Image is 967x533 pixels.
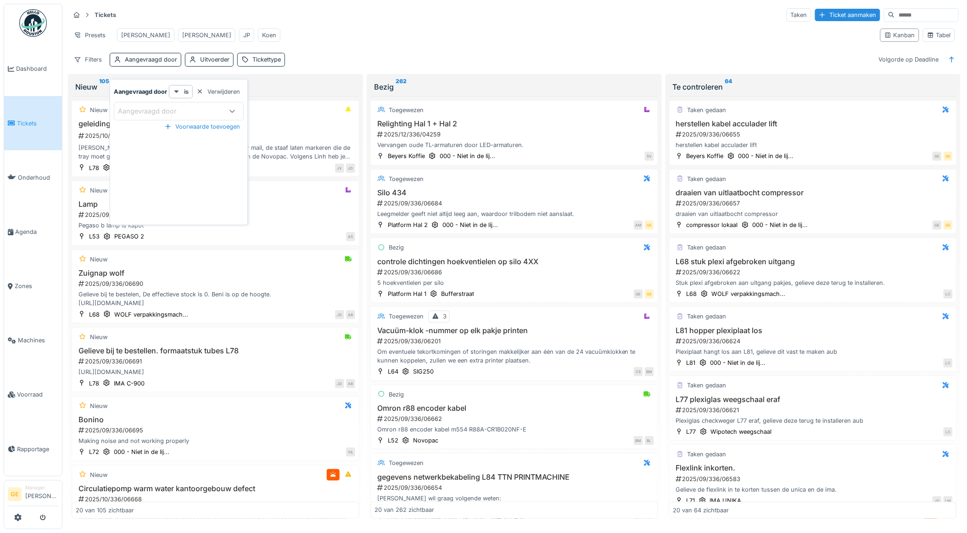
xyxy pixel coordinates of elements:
div: Te controleren [673,81,953,92]
div: L77 [687,427,696,436]
div: Tabel [927,31,951,40]
span: Voorraad [17,390,58,399]
div: JD [346,164,355,173]
div: YA [346,448,355,457]
li: [PERSON_NAME] [25,484,58,504]
div: Wipotech weegschaal [711,427,772,436]
div: 000 - Niet in de lij... [440,152,495,160]
h3: Zuignap wolf [76,269,355,278]
h3: L81 hopper plexiplaat los [673,326,953,335]
div: IMA C-900 [114,379,145,388]
div: herstellen kabel acculader lift [673,141,953,149]
div: CS [634,367,643,376]
div: Plexiglas checkweger L77 eraf, gelieve deze terug te installeren aub [673,416,953,425]
div: 20 van 262 zichtbaar [375,506,434,515]
div: Pegaso b lamp is kapot [76,221,355,230]
div: Uitvoerder [200,55,229,64]
div: 2025/09/336/06686 [376,268,654,277]
div: compressor lokaal [687,221,738,229]
div: Vervangen oude TL-armaturen door LED-armaturen. [375,141,654,149]
div: Bezig [389,390,404,399]
div: Koen [262,31,276,40]
span: Onderhoud [18,173,58,182]
div: 2025/09/336/06695 [78,426,355,435]
div: JD [933,496,942,505]
div: Bezig [389,243,404,252]
div: Making noise and not working properly [76,437,355,445]
div: LC [944,289,953,299]
div: L52 [388,436,398,445]
div: Beyers Koffie [388,152,425,160]
h3: Bonino [76,415,355,424]
div: Taken gedaan [688,106,727,114]
span: Tickets [17,119,58,128]
div: AB [346,379,355,388]
div: Nieuw [90,186,107,195]
div: WOLF verpakkingsmach... [114,310,188,319]
div: 000 - Niet in de lij... [442,221,498,229]
span: Machines [18,336,58,345]
div: Leegmelder geeft niet altijd leeg aan, waardoor trilbodem niet aanslaat. [375,210,654,218]
div: Plexiplaat hangt los aan L81, gelieve dit vast te maken aub [673,347,953,356]
div: JV [335,164,344,173]
div: AM [634,221,643,230]
div: 5 hoekventielen per silo [375,278,654,287]
div: JD [335,310,344,319]
div: L81 [687,358,696,367]
h3: Lamp [76,200,355,209]
div: SIG250 [413,367,434,376]
div: 2025/09/336/06684 [376,199,654,208]
div: 3 [443,312,447,321]
div: WOLF verpakkingsmach... [712,289,786,298]
div: Nieuw [90,333,107,341]
div: Toegewezen [389,106,424,114]
div: L72 [89,448,99,456]
h3: L77 plexiglas weegschaal eraf [673,395,953,404]
span: Rapportage [17,445,58,454]
div: IMA UNIKA [710,496,742,505]
div: AB [346,310,355,319]
sup: 64 [725,81,732,92]
div: Nieuw [90,471,107,479]
div: 2025/10/336/06307 [78,130,355,142]
h3: Vacuüm-klok -nummer op elk pakje printen [375,326,654,335]
div: Voorwaarde toevoegen [161,120,244,133]
div: Platform Hal 1 [388,289,426,298]
div: SV [645,152,654,161]
div: 2025/09/336/06654 [376,483,654,492]
div: GE [645,221,654,230]
div: Toegewezen [389,175,424,183]
div: L71 [687,496,695,505]
div: L78 [89,164,99,172]
h3: gegevens netwerkbekabeling L84 TTN PRINTMACHINE [375,473,654,482]
div: 2025/09/336/06662 [376,414,654,423]
div: LC [944,427,953,437]
div: Verwijderen [193,85,244,98]
div: L68 [89,310,100,319]
div: 2025/09/336/06583 [675,475,953,483]
div: Omron r88 encoder kabel m554 R88A-CR1B020NF-E [375,425,654,434]
div: Gelieve bij te bestelen, De effectieve stock is 0. Beni is op de hoogte. [URL][DOMAIN_NAME] [76,290,355,307]
div: [PERSON_NAME], kan je zoals [PERSON_NAME] aan gaf per mail, de staaf laten markeren die de tray m... [76,143,355,161]
h3: draaien van uitlaatbocht compressor [673,188,953,197]
div: L53 [89,232,100,241]
div: Nieuw [75,81,356,92]
div: 2025/09/336/06657 [675,199,953,208]
div: 2025/09/336/06622 [675,268,953,277]
div: [PERSON_NAME] [182,31,231,40]
div: PEGASO 2 [114,232,144,241]
div: GE [944,221,953,230]
h3: Omron r88 encoder kabel [375,404,654,413]
div: GE [933,152,942,161]
div: Bezig [374,81,654,92]
sup: 262 [396,81,407,92]
div: Toegewezen [389,459,424,467]
div: 000 - Niet in de lij... [710,358,766,367]
h3: controle dichtingen hoekventielen op silo 4XX [375,257,654,266]
div: GE [645,289,654,299]
div: draaien van uitlaatbocht compressor [673,210,953,218]
h3: Circulatiepomp warm water kantoorgebouw defect [76,484,355,493]
div: Stuk plexi afgebroken aan uitgang pakjes, gelieve deze terug te installeren. [673,278,953,287]
div: 2025/09/336/06655 [675,130,953,139]
li: GE [8,488,22,501]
